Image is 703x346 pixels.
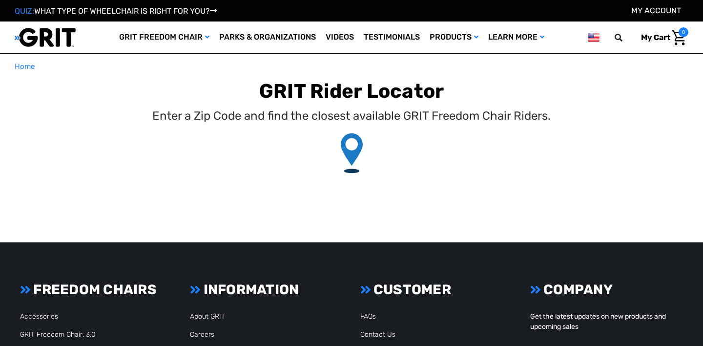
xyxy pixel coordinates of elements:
img: Cart [672,30,686,45]
h3: FREEDOM CHAIRS [20,281,173,298]
a: About GRIT [190,312,225,321]
a: Cart with 0 items [634,27,688,48]
span: My Cart [641,33,670,42]
a: QUIZ:WHAT TYPE OF WHEELCHAIR IS RIGHT FOR YOU? [15,6,217,16]
img: us.png [588,31,600,43]
a: Products [425,22,483,53]
a: Parks & Organizations [214,22,321,53]
a: GRIT Freedom Chair [114,22,214,53]
span: QUIZ: [15,6,34,16]
a: Videos [321,22,359,53]
span: 0 [679,27,688,37]
a: FAQs [360,312,376,321]
a: Home [15,61,35,72]
span: Home [15,62,35,71]
img: GRIT All-Terrain Wheelchair and Mobility Equipment [15,27,76,47]
a: Careers [190,330,214,339]
a: Learn More [483,22,549,53]
a: Testimonials [359,22,425,53]
h3: INFORMATION [190,281,343,298]
h3: COMPANY [530,281,683,298]
input: Search [619,27,634,48]
a: Contact Us [360,330,395,339]
p: Get the latest updates on new products and upcoming sales [530,311,683,332]
a: GRIT Freedom Chair: 3.0 [20,330,96,339]
p: Enter a Zip Code and find the closest available GRIT Freedom Chair Riders. [152,107,551,125]
b: GRIT Rider Locator [259,80,444,103]
nav: Breadcrumb [15,61,688,72]
a: Accessories [20,312,58,321]
a: Account [631,6,681,15]
h3: CUSTOMER [360,281,513,298]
